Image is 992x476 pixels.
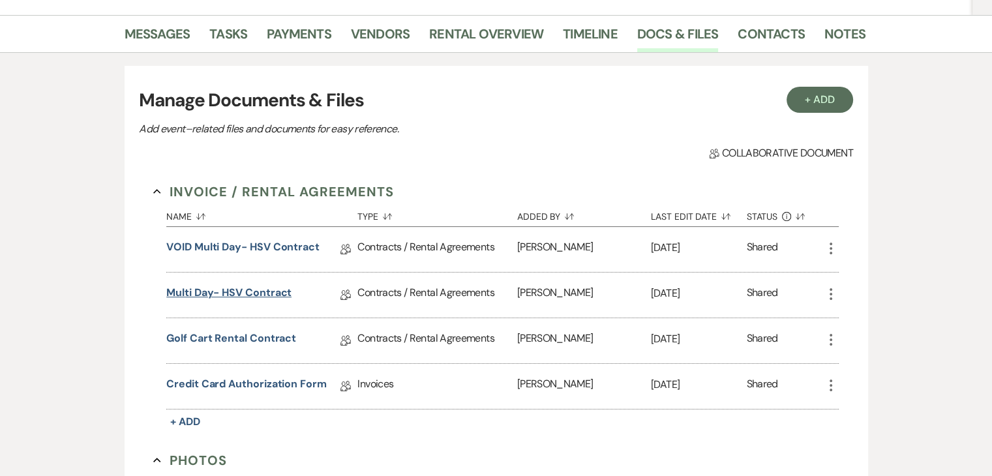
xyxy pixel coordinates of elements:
a: Docs & Files [637,23,718,52]
a: Tasks [209,23,247,52]
span: + Add [170,415,200,428]
p: [DATE] [651,376,747,393]
div: [PERSON_NAME] [517,318,651,363]
p: Add event–related files and documents for easy reference. [139,121,595,138]
span: Status [747,212,778,221]
div: Contracts / Rental Agreements [357,227,517,272]
div: [PERSON_NAME] [517,273,651,318]
div: Shared [747,376,778,396]
div: Contracts / Rental Agreements [357,318,517,363]
button: Status [747,201,823,226]
div: Shared [747,331,778,351]
a: Multi Day- HSV Contract [166,285,292,305]
button: Type [357,201,517,226]
button: + Add [787,87,853,113]
div: Shared [747,285,778,305]
button: Invoice / Rental Agreements [153,182,394,201]
p: [DATE] [651,331,747,348]
a: Timeline [563,23,618,52]
button: Last Edit Date [651,201,747,226]
button: Name [166,201,357,226]
a: Payments [267,23,331,52]
h3: Manage Documents & Files [139,87,852,114]
p: [DATE] [651,239,747,256]
button: Photos [153,451,227,470]
div: Shared [747,239,778,260]
div: [PERSON_NAME] [517,364,651,409]
button: Added By [517,201,651,226]
a: Notes [824,23,865,52]
div: Invoices [357,364,517,409]
a: Contacts [738,23,805,52]
span: Collaborative document [709,145,852,161]
a: VOID Multi Day- HSV Contract [166,239,320,260]
a: Golf Cart Rental Contract [166,331,296,351]
p: [DATE] [651,285,747,302]
a: Rental Overview [429,23,543,52]
a: Credit Card Authorization Form [166,376,327,396]
div: [PERSON_NAME] [517,227,651,272]
a: Messages [125,23,190,52]
div: Contracts / Rental Agreements [357,273,517,318]
button: + Add [166,413,204,431]
a: Vendors [351,23,410,52]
